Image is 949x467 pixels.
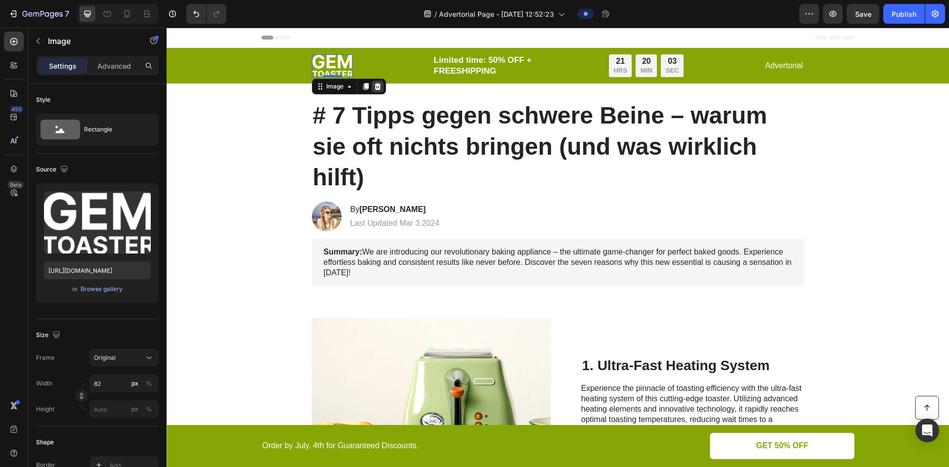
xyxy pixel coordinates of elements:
div: Publish [892,9,916,19]
div: Rectangle [84,118,144,141]
p: # 7 Tipps gegen schwere Beine – warum sie oft nichts bringen (und was wirklich hilft) [146,73,637,165]
iframe: Design area [167,28,949,467]
p: Advertorial [599,33,636,43]
div: % [146,405,152,414]
p: Image [48,35,132,47]
span: Advertorial Page - [DATE] 12:52:23 [439,9,554,19]
p: HRS [447,39,460,47]
a: GET 50% OFF [544,405,688,431]
div: % [146,379,152,388]
h2: 1. Ultra-Fast Heating System [415,329,638,347]
button: Publish [883,4,925,24]
div: Shape [36,438,54,447]
div: 21 [447,29,460,39]
button: 7 [4,4,74,24]
div: Beta [7,181,24,189]
input: px% [89,375,159,392]
input: https://example.com/image.jpg [44,261,151,279]
img: preview-image [44,191,151,254]
h1: Rich Text Editor. Editing area: main [145,72,638,166]
div: Size [36,329,62,342]
span: or [72,283,78,295]
button: Browse gallery [80,284,123,294]
span: Save [855,10,871,18]
strong: [PERSON_NAME] [193,177,259,186]
div: Image [158,54,179,63]
div: 20 [474,29,486,39]
div: Undo/Redo [186,4,226,24]
p: Last Updated Mar 3.2024 [184,191,273,201]
button: px [143,378,155,389]
p: Experience the pinnacle of toasting efficiency with the ultra-fast heating system of this cutting... [415,356,637,438]
p: 7 [65,8,69,20]
div: Open Intercom Messenger [915,419,939,442]
span: Original [94,353,116,362]
h2: By [183,176,274,188]
p: We are introducing our revolutionary baking appliance – the ultimate game-changer for perfect bak... [157,219,626,250]
p: MIN [474,39,486,47]
span: / [434,9,437,19]
button: px [143,403,155,415]
div: Source [36,163,70,176]
label: Height [36,405,54,414]
div: Browse gallery [81,285,123,294]
p: GET 50% OFF [590,413,642,424]
button: Save [847,4,879,24]
img: gempages_586119134987682651-13c32ef0-962a-483f-a619-357b26fae755.webp [145,174,175,204]
p: Settings [49,61,77,71]
button: % [129,403,141,415]
div: 450 [9,105,24,113]
p: Limited time: 50% OFF + FREESHIPPING [267,27,430,49]
div: px [131,405,138,414]
button: % [129,378,141,389]
div: Style [36,95,50,104]
img: gempages_586119134987682651-14d08d5d-6a69-438f-a9f4-ef4d88f3641a.png [145,27,186,49]
button: Original [89,349,159,367]
label: Width [36,379,52,388]
input: px% [89,400,159,418]
div: px [131,379,138,388]
p: SEC [499,39,513,47]
strong: Summary: [157,220,196,228]
div: 03 [499,29,513,39]
p: Advanced [97,61,131,71]
label: Frame [36,353,54,362]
